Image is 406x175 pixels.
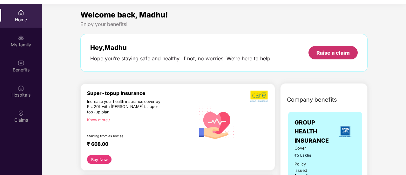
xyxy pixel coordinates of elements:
span: Company benefits [287,95,337,104]
div: Increase your health insurance cover by Rs. 20L with [PERSON_NAME]’s super top-up plan. [87,99,166,115]
div: Raise a claim [316,49,350,56]
img: b5dec4f62d2307b9de63beb79f102df3.png [250,90,268,102]
div: Enjoy your benefits! [80,21,368,28]
img: svg+xml;base64,PHN2ZyBpZD0iSG9zcGl0YWxzIiB4bWxucz0iaHR0cDovL3d3dy53My5vcmcvMjAwMC9zdmciIHdpZHRoPS... [18,85,24,91]
img: svg+xml;base64,PHN2ZyBpZD0iQmVuZWZpdHMiIHhtbG5zPSJodHRwOi8vd3d3LnczLm9yZy8yMDAwL3N2ZyIgd2lkdGg9Ij... [18,60,24,66]
img: svg+xml;base64,PHN2ZyB3aWR0aD0iMjAiIGhlaWdodD0iMjAiIHZpZXdCb3g9IjAgMCAyMCAyMCIgZmlsbD0ibm9uZSIgeG... [18,35,24,41]
span: GROUP HEALTH INSURANCE [294,118,335,145]
span: Cover [294,145,318,151]
img: insurerLogo [337,123,354,140]
div: Hope you’re staying safe and healthy. If not, no worries. We’re here to help. [90,55,272,62]
div: Hey, Madhu [90,44,272,51]
div: Starting from as low as [87,134,166,138]
div: Super-topup Insurance [87,90,193,96]
img: svg+xml;base64,PHN2ZyB4bWxucz0iaHR0cDovL3d3dy53My5vcmcvMjAwMC9zdmciIHhtbG5zOnhsaW5rPSJodHRwOi8vd3... [193,99,238,145]
button: Buy Now [87,155,112,164]
img: svg+xml;base64,PHN2ZyBpZD0iSG9tZSIgeG1sbnM9Imh0dHA6Ly93d3cudzMub3JnLzIwMDAvc3ZnIiB3aWR0aD0iMjAiIG... [18,10,24,16]
span: Welcome back, Madhu! [80,10,168,19]
span: right [108,118,111,122]
span: ₹5 Lakhs [294,152,318,158]
div: Policy issued [294,161,318,174]
div: ₹ 608.00 [87,141,186,149]
div: Know more [87,118,189,122]
img: svg+xml;base64,PHN2ZyBpZD0iQ2xhaW0iIHhtbG5zPSJodHRwOi8vd3d3LnczLm9yZy8yMDAwL3N2ZyIgd2lkdGg9IjIwIi... [18,110,24,116]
